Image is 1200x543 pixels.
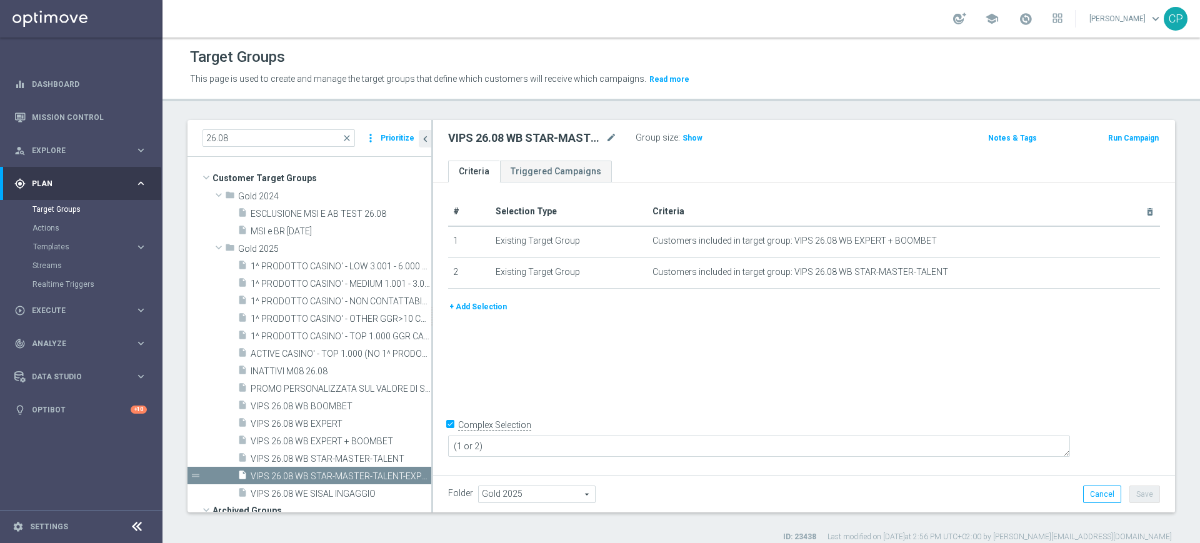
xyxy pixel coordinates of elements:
[190,48,285,66] h1: Target Groups
[237,207,247,222] i: insert_drive_file
[251,331,431,342] span: 1^ PRODOTTO CASINO&#x27; - TOP 1.000 GGR CASINO&#x27; M08 26.08
[212,169,431,187] span: Customer Target Groups
[12,521,24,532] i: settings
[32,180,135,187] span: Plan
[32,223,130,233] a: Actions
[985,12,999,26] span: school
[14,393,147,426] div: Optibot
[202,129,355,147] input: Quick find group or folder
[32,219,161,237] div: Actions
[131,406,147,414] div: +10
[14,145,135,156] div: Explore
[251,471,431,482] span: VIPS 26.08 WB STAR-MASTER-TALENT-EXPERT-BOOMBET
[135,144,147,156] i: keyboard_arrow_right
[1107,131,1160,145] button: Run Campaign
[14,67,147,101] div: Dashboard
[652,236,937,246] span: Customers included in target group: VIPS 26.08 WB EXPERT + BOOMBET
[448,197,491,226] th: #
[652,267,948,277] span: Customers included in target group: VIPS 26.08 WB STAR-MASTER-TALENT
[237,312,247,327] i: insert_drive_file
[14,305,26,316] i: play_circle_outline
[135,304,147,316] i: keyboard_arrow_right
[491,257,647,289] td: Existing Target Group
[32,279,130,289] a: Realtime Triggers
[225,190,235,204] i: folder
[33,243,122,251] span: Templates
[32,256,161,275] div: Streams
[678,132,680,143] label: :
[32,242,147,252] div: Templates keyboard_arrow_right
[237,347,247,362] i: insert_drive_file
[448,488,473,499] label: Folder
[212,502,431,519] span: Archived Groups
[251,279,431,289] span: 1^ PRODOTTO CASINO&#x27; - MEDIUM 1.001 - 3.000 GGR CASINO&#x27; M08 26.08
[419,133,431,145] i: chevron_left
[14,79,147,89] button: equalizer Dashboard
[636,132,678,143] label: Group size
[135,241,147,253] i: keyboard_arrow_right
[237,487,247,502] i: insert_drive_file
[1164,7,1187,31] div: CP
[32,147,135,154] span: Explore
[458,419,531,431] label: Complex Selection
[14,178,135,189] div: Plan
[14,305,135,316] div: Execute
[135,371,147,382] i: keyboard_arrow_right
[32,67,147,101] a: Dashboard
[251,296,431,307] span: 1^ PRODOTTO CASINO&#x27; - NON CONTATTABILI - TOP 1.000 GGR M08 26.08
[1129,486,1160,503] button: Save
[238,244,431,254] span: Gold 2025
[1149,12,1162,26] span: keyboard_arrow_down
[32,261,130,271] a: Streams
[1083,486,1121,503] button: Cancel
[237,295,247,309] i: insert_drive_file
[14,306,147,316] button: play_circle_outline Execute keyboard_arrow_right
[14,146,147,156] button: person_search Explore keyboard_arrow_right
[32,200,161,219] div: Target Groups
[32,307,135,314] span: Execute
[251,209,431,219] span: ESCLUSIONE MSI E AB TEST 26.08
[135,177,147,189] i: keyboard_arrow_right
[190,74,646,84] span: This page is used to create and manage the target groups that define which customers will receive...
[14,101,147,134] div: Mission Control
[448,300,508,314] button: + Add Selection
[491,226,647,257] td: Existing Target Group
[379,130,416,147] button: Prioritize
[14,179,147,189] button: gps_fixed Plan keyboard_arrow_right
[32,237,161,256] div: Templates
[1088,9,1164,28] a: [PERSON_NAME]keyboard_arrow_down
[448,226,491,257] td: 1
[652,206,684,216] span: Criteria
[237,470,247,484] i: insert_drive_file
[251,314,431,324] span: 1^ PRODOTTO CASINO&#x27; - OTHER GGR&gt;10 CASINO&#x27; M08 26.08
[32,101,147,134] a: Mission Control
[14,112,147,122] button: Mission Control
[14,145,26,156] i: person_search
[14,372,147,382] button: Data Studio keyboard_arrow_right
[448,161,500,182] a: Criteria
[448,131,603,146] h2: VIPS 26.08 WB STAR-MASTER-TALENT-EXPERT-BOOMBET
[237,435,247,449] i: insert_drive_file
[783,532,816,542] label: ID: 23438
[238,191,431,202] span: Gold 2024
[32,275,161,294] div: Realtime Triggers
[500,161,612,182] a: Triggered Campaigns
[237,225,247,239] i: insert_drive_file
[827,532,1172,542] label: Last modified on [DATE] at 2:56 PM UTC+02:00 by [PERSON_NAME][EMAIL_ADDRESS][DOMAIN_NAME]
[419,130,431,147] button: chevron_left
[14,405,147,415] button: lightbulb Optibot +10
[237,382,247,397] i: insert_drive_file
[251,226,431,237] span: MSI e BR 26.08.2024
[251,349,431,359] span: ACTIVE CASINO&#x27; - TOP 1.000 (NO 1^ PRODOTTO CASINO&#x27; PER GGR M08) 26.08
[32,373,135,381] span: Data Studio
[1145,207,1155,217] i: delete_forever
[14,339,147,349] button: track_changes Analyze keyboard_arrow_right
[682,134,702,142] span: Show
[251,419,431,429] span: VIPS 26.08 WB EXPERT
[32,340,135,347] span: Analyze
[606,131,617,146] i: mode_edit
[237,365,247,379] i: insert_drive_file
